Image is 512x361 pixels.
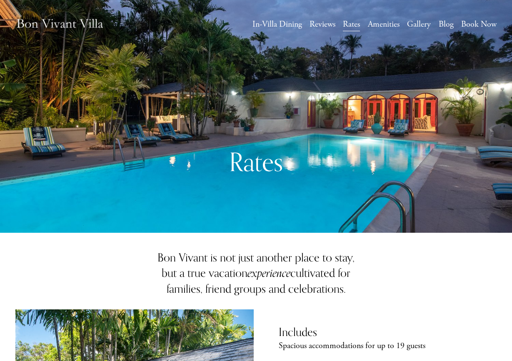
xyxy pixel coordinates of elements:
[343,17,360,32] a: Rates
[157,250,355,297] h3: Bon Vivant is not just another place to stay, but a true vacation cultivated for families, friend...
[439,17,454,32] a: Blog
[407,17,431,32] a: Gallery
[279,324,396,340] h3: Includes
[197,146,315,177] h1: Rates
[252,17,302,32] a: In-Villa Dining
[247,264,290,282] em: experience
[310,17,335,32] a: Reviews
[368,17,400,32] a: Amenities
[15,10,104,40] img: Caribbean Vacation Rental | Bon Vivant Villa
[461,17,497,32] a: Book Now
